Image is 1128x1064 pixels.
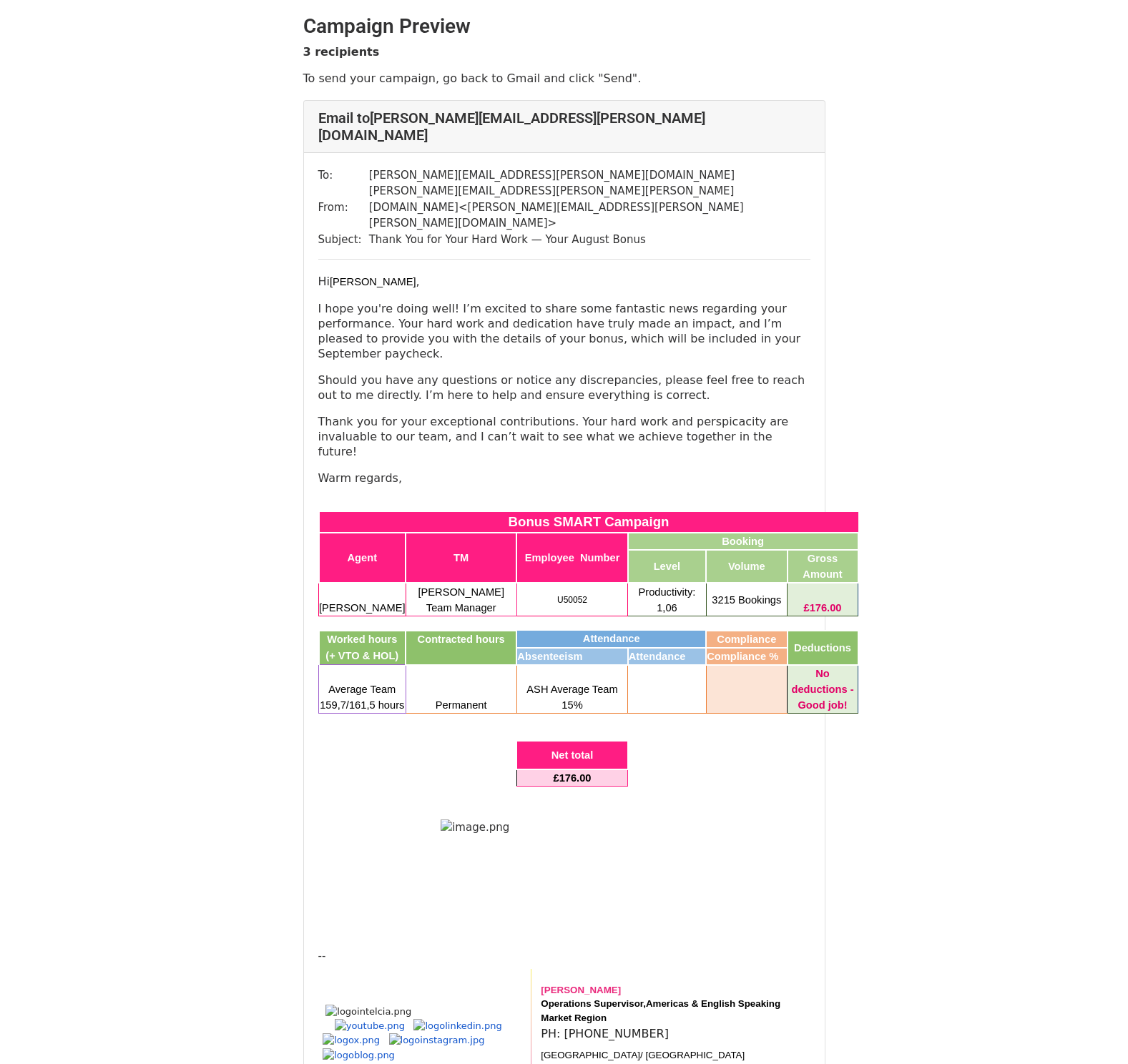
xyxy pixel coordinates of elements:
td: (+ VTO & HOL) [319,648,406,665]
td: Deductions [788,631,858,665]
td: Absenteeism [516,648,627,665]
img: youtube.png [335,1019,405,1033]
td: Compliance [706,631,787,648]
td: Net total [516,741,627,769]
h4: Email to [PERSON_NAME][EMAIL_ADDRESS][PERSON_NAME][DOMAIN_NAME] [318,109,810,144]
p: I hope you're doing well! I’m excited to share some fantastic news regarding your performance. Yo... [318,301,810,361]
td: From: [318,183,369,232]
td: Bonus SMART Campaign [319,512,858,533]
td: [PERSON_NAME][EMAIL_ADDRESS][PERSON_NAME][PERSON_NAME][DOMAIN_NAME] < [PERSON_NAME][EMAIL_ADDRESS... [369,183,810,232]
td: Gross Amount [788,550,858,583]
td: Thank You for Your Hard Work — Your August Bonus [369,232,810,248]
td: Productivity: 1,06 [628,583,706,616]
p: Warm regards, [318,471,810,486]
td: Attendance [628,648,706,665]
img: logox.png [323,1033,380,1048]
img: logolinkedin.png [413,1019,501,1033]
span: [PERSON_NAME] [541,985,621,995]
td: No deductions - Good job! [788,665,858,714]
td: U50052 [516,583,627,616]
td: Booking [628,533,858,550]
td: Volume [706,550,787,583]
p: Thank you for your exceptional contributions. Your hard work and perspicacity are invaluable to o... [318,414,810,459]
span: [GEOGRAPHIC_DATA]/ [GEOGRAPHIC_DATA] [541,1050,745,1060]
td: Employee Number [516,533,627,583]
td: Worked hours [319,631,406,648]
font: Americas & English Speaking Market Region [541,998,780,1023]
td: Compliance % [706,648,787,665]
img: logoblog.png [323,1048,395,1063]
p: PH: [PHONE_NUMBER] [541,1024,805,1045]
td: [PERSON_NAME] Team Manager [406,583,516,616]
img: image.png [441,819,509,836]
p: Hi , [318,274,810,290]
td: Level [628,550,706,583]
span: [PERSON_NAME] [319,602,406,614]
td: £176.00 [788,583,858,616]
td: TM [406,533,516,583]
p: Should you have any questions or notice any discrepancies, please feel free to reach out to me di... [318,373,810,403]
h2: Campaign Preview [303,14,825,39]
td: ASH Average Team 15% [516,665,627,714]
td: To: [318,167,369,184]
p: To send your campaign, go back to Gmail and click "Send". [303,71,825,86]
span: -- [318,950,326,962]
td: £176.00 [516,769,627,787]
td: Subject: [318,232,369,248]
strong: 3 recipients [303,45,380,59]
td: Attendance [516,631,706,648]
img: logoinstagram.jpg [389,1033,485,1048]
img: logointelcia.png [325,1005,411,1019]
span: [PERSON_NAME] [330,276,416,287]
td: 3215 Bookings [706,583,787,616]
td: Contracted hours [406,631,516,648]
td: Permanent [406,665,516,714]
b: Operations Supervisor, [541,998,646,1009]
td: Agent [319,533,406,583]
td: Average Team 159,7/161,5 hours [319,665,406,714]
td: [PERSON_NAME][EMAIL_ADDRESS][PERSON_NAME][DOMAIN_NAME] [369,167,810,184]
